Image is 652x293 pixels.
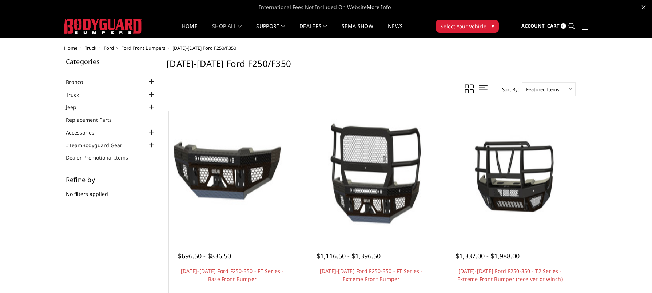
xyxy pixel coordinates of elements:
[66,141,131,149] a: #TeamBodyguard Gear
[212,24,242,38] a: shop all
[317,252,381,260] span: $1,116.50 - $1,396.50
[436,20,499,33] button: Select Your Vehicle
[457,268,563,282] a: [DATE]-[DATE] Ford F250-350 - T2 Series - Extreme Front Bumper (receiver or winch)
[66,176,156,205] div: No filters applied
[498,84,519,95] label: Sort By:
[182,24,198,38] a: Home
[299,24,327,38] a: Dealers
[309,113,433,236] a: 2023-2025 Ford F250-350 - FT Series - Extreme Front Bumper 2023-2025 Ford F250-350 - FT Series - ...
[367,4,391,11] a: More Info
[66,103,86,111] a: Jeep
[256,24,285,38] a: Support
[547,16,566,36] a: Cart 0
[66,91,88,99] a: Truck
[66,58,156,65] h5: Categories
[388,24,403,38] a: News
[64,45,77,51] a: Home
[178,252,231,260] span: $696.50 - $836.50
[320,268,423,282] a: [DATE]-[DATE] Ford F250-350 - FT Series - Extreme Front Bumper
[456,252,520,260] span: $1,337.00 - $1,988.00
[181,268,284,282] a: [DATE]-[DATE] Ford F250-350 - FT Series - Base Front Bumper
[521,23,545,29] span: Account
[66,116,121,124] a: Replacement Parts
[85,45,96,51] a: Truck
[521,16,545,36] a: Account
[64,19,142,34] img: BODYGUARD BUMPERS
[167,58,576,75] h1: [DATE]-[DATE] Ford F250/F350
[66,176,156,183] h5: Refine by
[172,45,236,51] span: [DATE]-[DATE] Ford F250/F350
[104,45,114,51] a: Ford
[561,23,566,29] span: 0
[121,45,165,51] a: Ford Front Bumpers
[441,23,486,30] span: Select Your Vehicle
[448,113,572,236] a: 2023-2025 Ford F250-350 - T2 Series - Extreme Front Bumper (receiver or winch) 2023-2025 Ford F25...
[342,24,373,38] a: SEMA Show
[547,23,560,29] span: Cart
[66,129,103,136] a: Accessories
[66,78,92,86] a: Bronco
[66,154,137,161] a: Dealer Promotional Items
[171,113,294,236] img: 2023-2025 Ford F250-350 - FT Series - Base Front Bumper
[492,22,494,30] span: ▾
